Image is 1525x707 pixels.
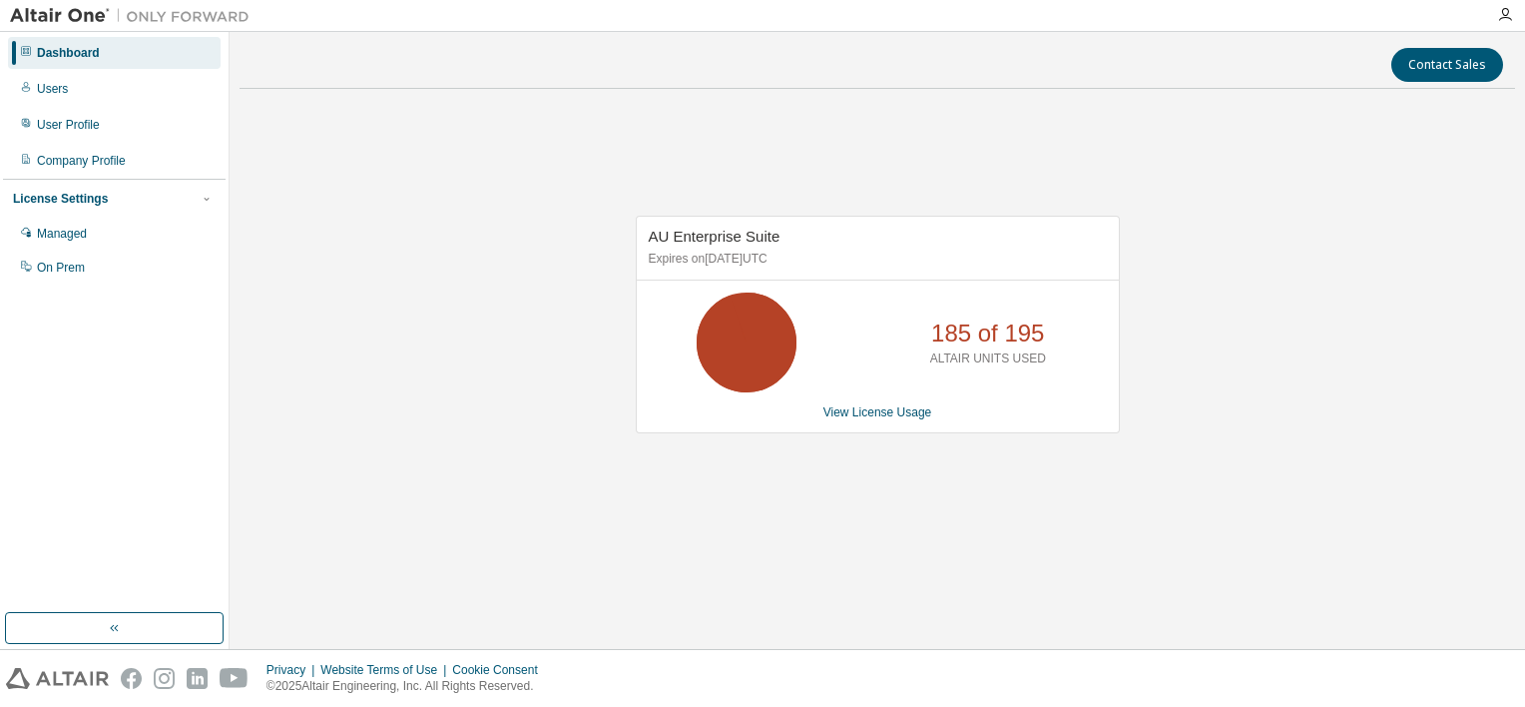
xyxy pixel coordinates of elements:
p: Expires on [DATE] UTC [649,251,1102,268]
img: facebook.svg [121,668,142,689]
a: View License Usage [823,405,932,419]
div: Website Terms of Use [320,662,452,678]
span: AU Enterprise Suite [649,228,780,245]
img: instagram.svg [154,668,175,689]
img: altair_logo.svg [6,668,109,689]
img: Altair One [10,6,259,26]
div: Cookie Consent [452,662,549,678]
div: User Profile [37,117,100,133]
div: Managed [37,226,87,242]
div: Dashboard [37,45,100,61]
div: Company Profile [37,153,126,169]
button: Contact Sales [1391,48,1503,82]
div: On Prem [37,260,85,276]
div: Users [37,81,68,97]
p: ALTAIR UNITS USED [930,351,1046,367]
img: youtube.svg [220,668,249,689]
div: License Settings [13,191,108,207]
p: 185 of 195 [931,317,1044,351]
div: Privacy [266,662,320,678]
img: linkedin.svg [187,668,208,689]
p: © 2025 Altair Engineering, Inc. All Rights Reserved. [266,678,550,695]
